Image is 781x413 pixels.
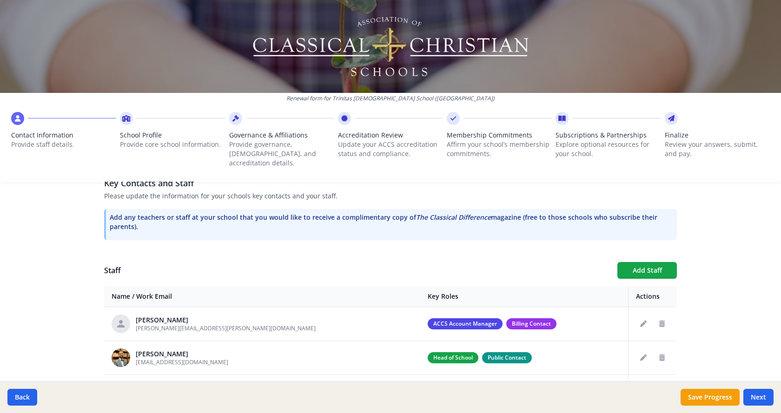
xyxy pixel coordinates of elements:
p: Review your answers, submit, and pay. [665,140,770,158]
span: Membership Commitments [447,131,552,140]
h1: Staff [104,265,610,276]
img: Logo [252,14,530,79]
span: ACCS Account Manager [428,318,503,329]
button: Edit staff [636,350,651,365]
button: Back [7,389,37,406]
span: [PERSON_NAME][EMAIL_ADDRESS][PERSON_NAME][DOMAIN_NAME] [136,324,316,332]
th: Name / Work Email [104,286,420,307]
button: Next [743,389,774,406]
button: Add Staff [617,262,677,279]
p: Provide governance, [DEMOGRAPHIC_DATA], and accreditation details. [229,140,334,168]
p: Provide staff details. [11,140,116,149]
div: [PERSON_NAME] [136,315,316,325]
span: Finalize [665,131,770,140]
th: Actions [629,286,677,307]
span: School Profile [120,131,225,140]
span: Contact Information [11,131,116,140]
p: Explore optional resources for your school. [556,140,661,158]
button: Edit staff [636,316,651,331]
span: Accreditation Review [338,131,443,140]
p: Add any teachers or staff at your school that you would like to receive a complimentary copy of m... [110,213,673,231]
span: Public Contact [482,352,532,363]
p: Affirm your school’s membership commitments. [447,140,552,158]
p: Update your ACCS accreditation status and compliance. [338,140,443,158]
div: [PERSON_NAME] [136,349,228,359]
button: Delete staff [655,316,669,331]
span: [EMAIL_ADDRESS][DOMAIN_NAME] [136,358,228,366]
p: Provide core school information. [120,140,225,149]
span: Head of School [428,352,478,363]
span: Billing Contact [506,318,556,329]
th: Key Roles [420,286,628,307]
button: Delete staff [655,350,669,365]
span: Governance & Affiliations [229,131,334,140]
button: Save Progress [681,389,740,406]
p: Please update the information for your schools key contacts and your staff. [104,191,677,201]
span: Subscriptions & Partnerships [556,131,661,140]
i: The Classical Difference [416,213,491,222]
